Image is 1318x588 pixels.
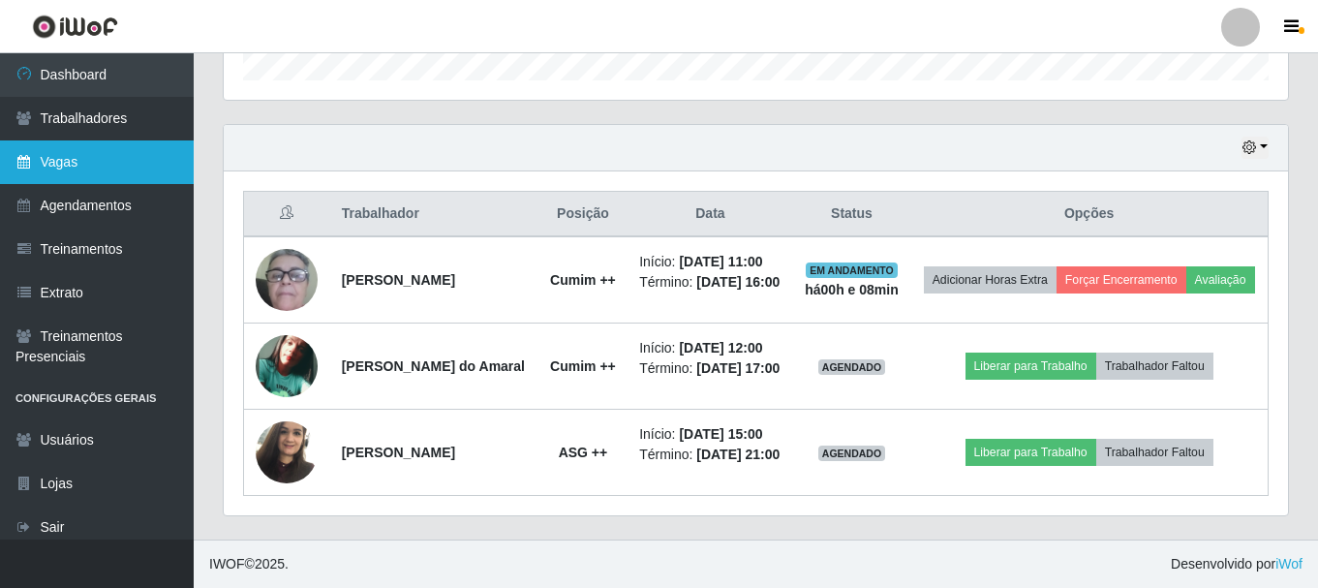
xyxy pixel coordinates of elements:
button: Trabalhador Faltou [1096,353,1213,380]
span: AGENDADO [818,359,886,375]
time: [DATE] 17:00 [696,360,780,376]
li: Término: [639,358,782,379]
span: Desenvolvido por [1171,554,1303,574]
th: Data [628,192,793,237]
strong: Cumim ++ [550,272,616,288]
time: [DATE] 15:00 [679,426,762,442]
button: Liberar para Trabalho [966,353,1096,380]
li: Início: [639,424,782,445]
button: Forçar Encerramento [1057,266,1186,294]
li: Término: [639,445,782,465]
strong: ASG ++ [559,445,608,460]
button: Avaliação [1186,266,1255,294]
img: 1705182808004.jpeg [256,216,318,344]
time: [DATE] 11:00 [679,254,762,269]
strong: [PERSON_NAME] do Amaral [342,358,525,374]
li: Término: [639,272,782,293]
span: IWOF [209,556,245,572]
button: Trabalhador Faltou [1096,439,1213,466]
th: Status [793,192,910,237]
time: [DATE] 12:00 [679,340,762,356]
strong: há 00 h e 08 min [805,282,899,297]
strong: Cumim ++ [550,358,616,374]
a: iWof [1275,556,1303,572]
strong: [PERSON_NAME] [342,445,455,460]
span: AGENDADO [818,446,886,461]
span: EM ANDAMENTO [806,263,898,278]
img: CoreUI Logo [32,15,118,39]
img: 1748573558798.jpeg [256,411,318,493]
img: 1671317800935.jpeg [256,335,318,397]
button: Adicionar Horas Extra [924,266,1057,294]
th: Trabalhador [330,192,538,237]
strong: [PERSON_NAME] [342,272,455,288]
time: [DATE] 16:00 [696,274,780,290]
th: Opções [910,192,1268,237]
li: Início: [639,252,782,272]
li: Início: [639,338,782,358]
span: © 2025 . [209,554,289,574]
button: Liberar para Trabalho [966,439,1096,466]
time: [DATE] 21:00 [696,447,780,462]
th: Posição [538,192,628,237]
